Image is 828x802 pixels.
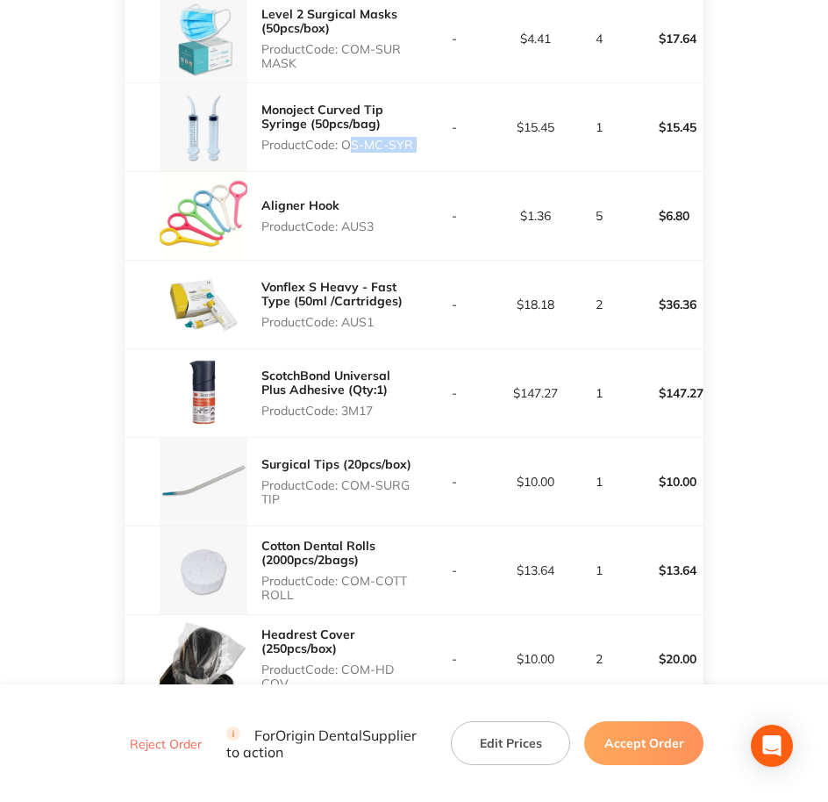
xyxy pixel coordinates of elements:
p: $10.00 [496,475,576,489]
p: $147.27 [624,372,703,414]
p: 2 [577,652,622,666]
p: - [415,563,495,577]
p: $13.64 [624,549,703,591]
p: 5 [577,209,622,223]
p: - [415,652,495,666]
a: Cotton Dental Rolls (2000pcs/2bags) [261,538,375,568]
p: $18.18 [496,297,576,311]
p: - [415,120,495,134]
p: Product Code: COM-COTT ROLL [261,574,414,602]
p: 1 [577,563,622,577]
a: ScotchBond Universal Plus Adhesive (Qty:1) [261,368,390,397]
p: Product Code: AUS3 [261,219,374,233]
button: Edit Prices [451,721,570,765]
p: - [415,475,495,489]
p: For Origin Dental Supplier to action [226,727,431,760]
p: Product Code: AUS1 [261,315,414,329]
p: $17.64 [624,18,703,60]
a: Vonflex S Heavy - Fast Type (50ml /Cartridges) [261,279,403,309]
p: - [415,297,495,311]
p: $15.45 [624,106,703,148]
a: Surgical Tips (20pcs/box) [261,456,411,472]
a: Monoject Curved Tip Syringe (50pcs/bag) [261,102,383,132]
a: Aligner Hook [261,197,339,213]
p: $36.36 [624,283,703,326]
p: $147.27 [496,386,576,400]
p: - [415,32,495,46]
img: bTgxNHVrcA [160,526,247,614]
p: $1.36 [496,209,576,223]
p: - [415,209,495,223]
p: Product Code: 3M17 [261,404,414,418]
p: 4 [577,32,622,46]
img: b3VzODIzNw [160,83,247,171]
p: $15.45 [496,120,576,134]
p: $4.41 [496,32,576,46]
p: $10.00 [624,461,703,503]
p: $20.00 [624,638,703,680]
p: Product Code: COM-HD COV [261,662,414,691]
button: Reject Order [125,736,207,752]
img: bmxjZm4xcA [160,615,247,703]
p: Product Code: COM-SURG TIP [261,478,414,506]
p: - [415,386,495,400]
img: dXloeXA1cA [160,261,247,348]
p: 2 [577,297,622,311]
a: Headrest Cover (250pcs/box) [261,627,355,656]
p: $13.64 [496,563,576,577]
div: Open Intercom Messenger [751,725,793,767]
img: N2J1M3BnYg [160,438,247,526]
p: 1 [577,475,622,489]
p: $6.80 [624,195,703,237]
p: $10.00 [496,652,576,666]
button: Accept Order [584,721,703,765]
p: Product Code: COM-SUR MASK [261,42,414,70]
img: d3plZjU3bw [160,349,247,437]
a: Level 2 Surgical Masks (50pcs/box) [261,6,397,36]
p: 1 [577,120,622,134]
img: bmZpZnRjOQ [160,172,247,260]
p: Product Code: OS-MC-SYR [261,138,414,152]
p: 1 [577,386,622,400]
